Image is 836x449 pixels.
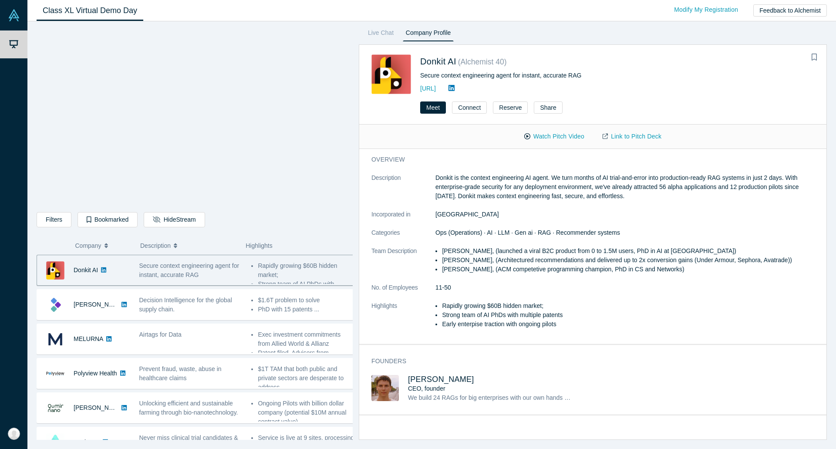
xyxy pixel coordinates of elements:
button: Description [140,236,236,255]
a: Live Chat [365,27,397,41]
p: Donkit is the context engineering AI agent. We turn months of AI trial-and-error into production-... [435,173,821,201]
dt: No. of Employees [371,283,435,301]
button: Meet [420,101,446,114]
a: Company Profile [403,27,454,41]
img: Qumir Nano's Logo [46,399,64,417]
dd: 11-50 [435,283,821,292]
span: Secure context engineering agent for instant, accurate RAG [139,262,239,278]
a: Polyview Health [74,370,117,377]
img: Kimaru AI's Logo [46,296,64,314]
button: Bookmarked [78,212,138,227]
a: Class XL Virtual Demo Day [37,0,143,21]
button: Bookmark [808,51,820,64]
li: PhD with 15 patents ... [258,305,354,314]
button: Reserve [493,101,528,114]
li: Strong team of AI PhDs with multiple patents ... [258,280,354,298]
a: [PERSON_NAME] [74,404,124,411]
a: MELURNA [74,335,103,342]
img: Donkit AI's Logo [46,261,64,280]
a: Modify My Registration [665,2,747,17]
a: [PERSON_NAME] [74,301,124,308]
li: Rapidly growing $60B hidden market; [258,261,354,280]
dt: Categories [371,228,435,246]
button: Connect [452,101,487,114]
a: [PERSON_NAME] [408,375,474,384]
button: HideStream [144,212,205,227]
img: Tom Driscoll's Account [8,428,20,440]
h3: overview [371,155,809,164]
span: Company [75,236,101,255]
a: Donkit AI [420,57,456,66]
img: Alchemist Vault Logo [8,9,20,21]
li: Early enterpise traction with ongoing pilots [442,320,821,329]
dt: Highlights [371,301,435,338]
dt: Description [371,173,435,210]
dt: Incorporated in [371,210,435,228]
span: Highlights [246,242,272,249]
a: [URL] [420,85,436,92]
img: Donkit AI's Logo [371,54,411,94]
span: Decision Intelligence for the global supply chain. [139,297,232,313]
li: Patent filed, Advisors from BetterHelp, Reversing Labs ... [258,348,354,367]
button: Company [75,236,131,255]
li: [PERSON_NAME], (ACM competetive programming champion, PhD in CS and Networks) [442,265,821,274]
span: Prevent fraud, waste, abuse in healthcare claims [139,365,222,381]
span: Unlocking efficient and sustainable farming through bio-nanotechnology. [139,400,238,416]
img: Mikhail Baklanov's Profile Image [371,375,399,401]
li: Exec investment commitments from Allied World & Allianz [258,330,354,348]
iframe: Alchemist Class XL Demo Day: Vault [37,28,352,206]
button: Share [534,101,562,114]
a: Link to Pitch Deck [593,129,671,144]
button: Filters [37,212,71,227]
a: Cosign AI [74,439,100,446]
span: Airtags for Data [139,331,182,338]
li: Ongoing Pilots with billion dollar company (potential $10M annual contract value) [258,399,354,426]
button: Feedback to Alchemist [753,4,827,17]
li: $1T TAM that both public and private sectors are desperate to address [258,365,354,392]
div: Secure context engineering agent for instant, accurate RAG [420,71,711,80]
span: CEO, founder [408,385,445,392]
a: Donkit AI [74,267,98,273]
button: Watch Pitch Video [515,129,593,144]
li: Strong team of AI PhDs with multiple patents [442,311,821,320]
li: [PERSON_NAME], (Architectured recommendations and delivered up to 2x conversion gains (Under Armo... [442,256,821,265]
dt: Team Description [371,246,435,283]
dd: [GEOGRAPHIC_DATA] [435,210,821,219]
small: ( Alchemist 40 ) [458,57,507,66]
li: Rapidly growing $60B hidden market; [442,301,821,311]
span: We build 24 RAGs for big enterprises with our own hands and finally found a way how to build an A... [408,394,795,401]
span: Description [140,236,171,255]
li: $1.6T problem to solve [258,296,354,305]
img: Polyview Health's Logo [46,365,64,383]
h3: Founders [371,357,809,366]
img: MELURNA's Logo [46,330,64,348]
span: Ops (Operations) · AI · LLM · Gen ai · RAG · Recommender systems [435,229,620,236]
li: [PERSON_NAME], (launched a viral B2C product from 0 to 1.5M users, PhD in AI at [GEOGRAPHIC_DATA]) [442,246,821,256]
